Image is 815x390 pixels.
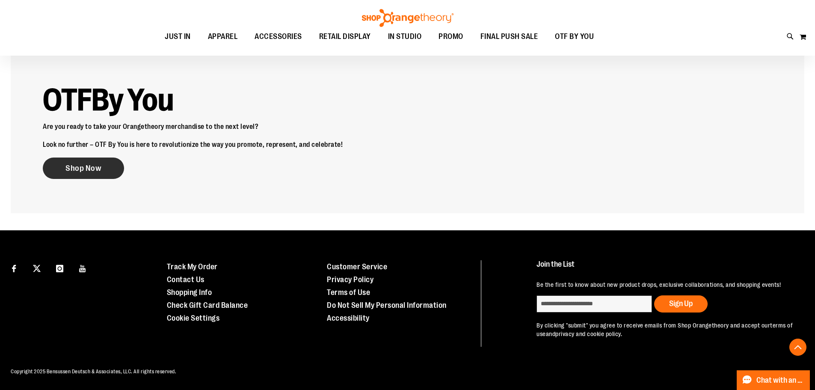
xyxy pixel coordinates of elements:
a: Accessibility [327,314,370,322]
img: Twitter [33,265,41,272]
a: FINAL PUSH SALE [472,27,547,47]
span: ACCESSORIES [255,27,302,46]
span: Look no further – OTF By You is here to revolutionize the way you promote, represent, and celebrate! [43,141,343,149]
a: Cookie Settings [167,314,220,322]
strong: By You [92,82,174,118]
a: ACCESSORIES [246,27,311,47]
span: JUST IN [165,27,191,46]
a: Shop Now [43,158,124,179]
span: Sign Up [669,299,693,308]
a: Do Not Sell My Personal Information [327,301,447,310]
a: OTF BY YOU [546,27,602,47]
a: privacy and cookie policy. [555,330,622,337]
a: Visit our Youtube page [75,260,90,275]
a: PROMO [430,27,472,47]
a: Terms of Use [327,288,370,297]
a: Visit our X page [30,260,44,275]
a: Shopping Info [167,288,212,297]
strong: OTF [43,82,92,118]
span: OTF BY YOU [555,27,594,46]
button: Chat with an Expert [737,370,810,390]
span: APPAREL [208,27,238,46]
input: enter email [536,295,652,313]
a: Privacy Policy [327,275,373,284]
p: Be the first to know about new product drops, exclusive collaborations, and shopping events! [536,280,795,289]
a: Contact Us [167,275,204,284]
span: Copyright 2025 Bensussen Deutsch & Associates, LLC. All rights reserved. [11,369,176,375]
span: IN STUDIO [388,27,422,46]
a: APPAREL [199,27,246,47]
a: Customer Service [327,262,387,271]
button: Back To Top [789,339,806,356]
p: By clicking "submit" you agree to receive emails from Shop Orangetheory and accept our and [536,321,795,338]
a: terms of use [536,322,793,337]
a: Track My Order [167,262,218,271]
h4: Join the List [536,260,795,276]
img: Shop Orangetheory [361,9,455,27]
a: RETAIL DISPLAY [311,27,379,47]
span: PROMO [439,27,463,46]
a: Check Gift Card Balance [167,301,248,310]
span: FINAL PUSH SALE [480,27,538,46]
a: Visit our Instagram page [52,260,67,275]
span: Are you ready to take your Orangetheory merchandise to the next level? [43,123,258,131]
span: Chat with an Expert [756,376,805,384]
a: JUST IN [156,27,199,47]
button: Sign Up [654,295,708,313]
span: RETAIL DISPLAY [319,27,371,46]
span: Shop Now [65,164,101,173]
a: IN STUDIO [379,27,430,47]
a: Visit our Facebook page [6,260,21,275]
